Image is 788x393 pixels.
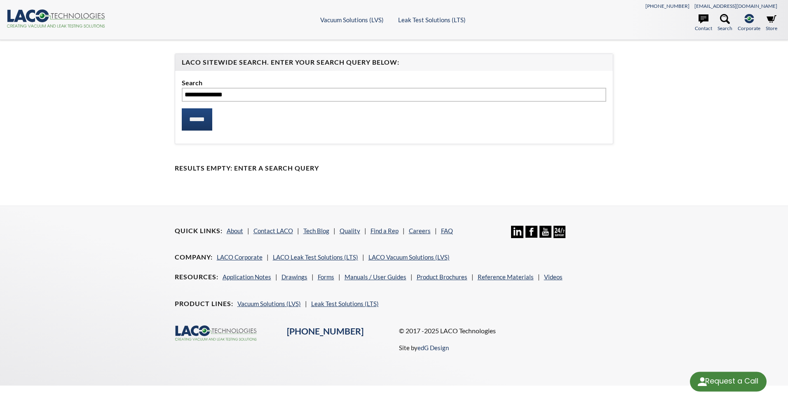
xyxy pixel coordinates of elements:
[718,14,732,32] a: Search
[311,300,379,307] a: Leak Test Solutions (LTS)
[182,77,607,88] label: Search
[690,372,767,391] div: Request a Call
[237,300,301,307] a: Vacuum Solutions (LVS)
[478,273,534,281] a: Reference Materials
[696,375,709,388] img: round button
[441,227,453,234] a: FAQ
[645,3,689,9] a: [PHONE_NUMBER]
[417,273,467,281] a: Product Brochures
[175,299,233,308] h4: Product Lines
[417,344,449,351] a: edG Design
[368,253,450,261] a: LACO Vacuum Solutions (LVS)
[223,273,271,281] a: Application Notes
[553,226,565,238] img: 24/7 Support Icon
[705,372,758,391] div: Request a Call
[273,253,358,261] a: LACO Leak Test Solutions (LTS)
[281,273,307,281] a: Drawings
[318,273,334,281] a: Forms
[544,273,563,281] a: Videos
[175,273,218,281] h4: Resources
[345,273,406,281] a: Manuals / User Guides
[175,164,614,173] h4: Results Empty: Enter a Search Query
[399,343,449,353] p: Site by
[303,227,329,234] a: Tech Blog
[738,24,760,32] span: Corporate
[182,58,607,67] h4: LACO Sitewide Search. Enter your Search Query Below:
[695,14,712,32] a: Contact
[340,227,360,234] a: Quality
[398,16,466,23] a: Leak Test Solutions (LTS)
[553,232,565,239] a: 24/7 Support
[320,16,384,23] a: Vacuum Solutions (LVS)
[766,14,777,32] a: Store
[217,253,263,261] a: LACO Corporate
[371,227,399,234] a: Find a Rep
[694,3,777,9] a: [EMAIL_ADDRESS][DOMAIN_NAME]
[409,227,431,234] a: Careers
[175,253,213,262] h4: Company
[227,227,243,234] a: About
[175,227,223,235] h4: Quick Links
[287,326,364,337] a: [PHONE_NUMBER]
[253,227,293,234] a: Contact LACO
[399,325,613,336] p: © 2017 -2025 LACO Technologies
